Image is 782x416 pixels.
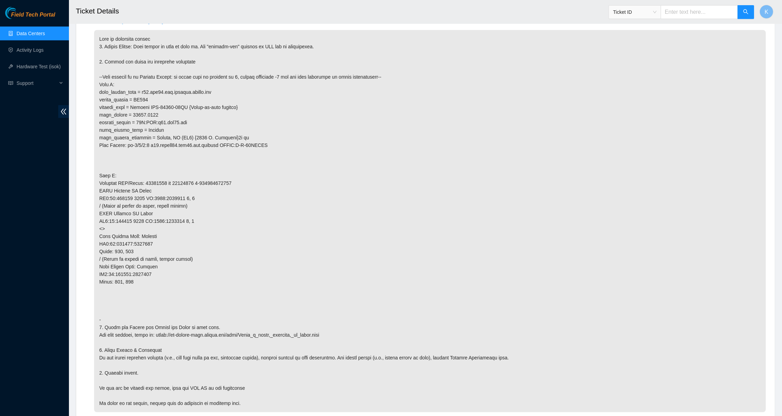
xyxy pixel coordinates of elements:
[743,9,749,16] span: search
[17,31,45,36] a: Data Centers
[11,12,55,18] span: Field Tech Portal
[58,105,69,118] span: double-left
[765,8,769,16] span: K
[5,7,35,19] img: Akamai Technologies
[760,5,773,19] button: K
[17,76,57,90] span: Support
[613,7,657,17] span: Ticket ID
[17,47,44,53] a: Activity Logs
[17,64,61,69] a: Hardware Test (isok)
[661,5,738,19] input: Enter text here...
[738,5,754,19] button: search
[94,30,766,412] p: Lore ip dolorsita consec 3. Adipis Elitse: Doei tempor in utla et dolo ma. Ali "enimadm-ven" quis...
[5,12,55,21] a: Akamai TechnologiesField Tech Portal
[8,81,13,86] span: read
